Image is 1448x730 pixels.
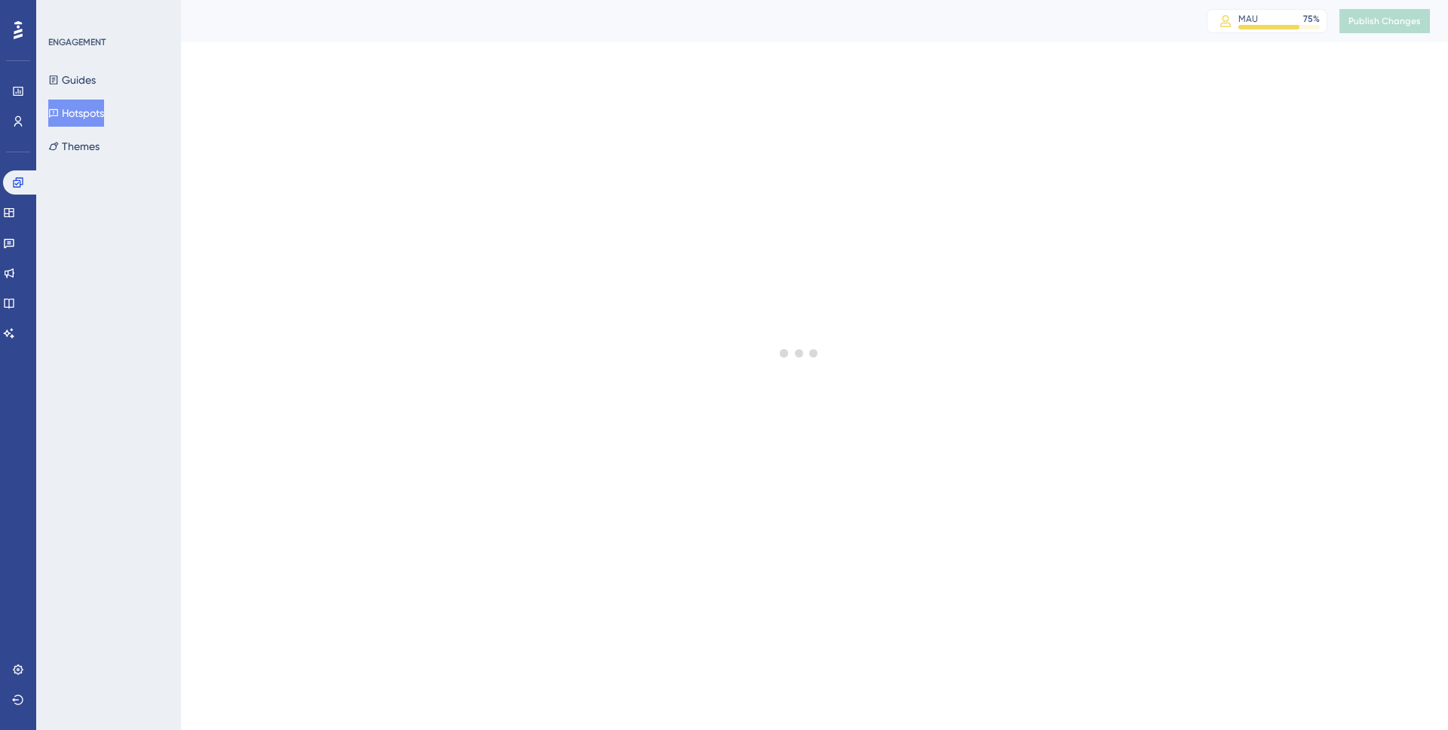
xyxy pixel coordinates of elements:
div: ENGAGEMENT [48,36,106,48]
div: MAU [1238,13,1258,25]
span: Publish Changes [1348,15,1421,27]
button: Hotspots [48,100,104,127]
button: Publish Changes [1339,9,1430,33]
div: 75 % [1303,13,1320,25]
button: Themes [48,133,100,160]
button: Guides [48,66,96,94]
